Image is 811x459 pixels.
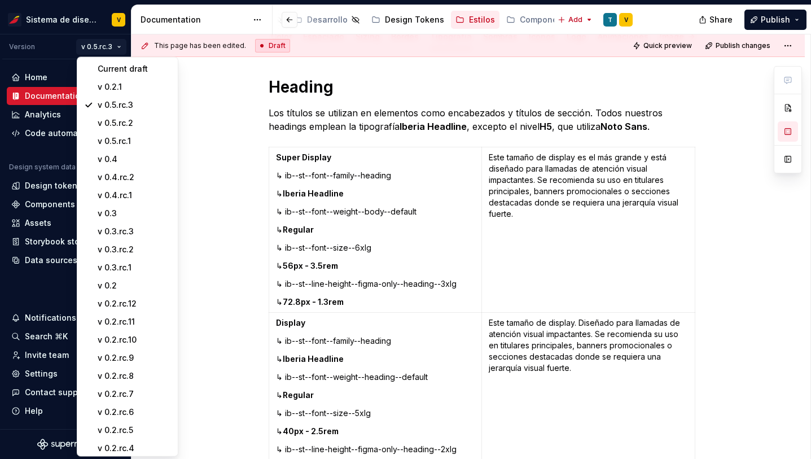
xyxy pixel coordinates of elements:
[98,226,171,237] div: v 0.3.rc.3
[98,190,171,201] div: v 0.4.rc.1
[98,117,171,129] div: v 0.5.rc.2
[98,262,171,273] div: v 0.3.rc.1
[98,316,171,327] div: v 0.2.rc.11
[98,172,171,183] div: v 0.4.rc.2
[98,425,171,436] div: v 0.2.rc.5
[98,406,171,418] div: v 0.2.rc.6
[98,334,171,346] div: v 0.2.rc.10
[98,370,171,382] div: v 0.2.rc.8
[98,244,171,255] div: v 0.3.rc.2
[98,63,171,75] div: Current draft
[98,388,171,400] div: v 0.2.rc.7
[98,298,171,309] div: v 0.2.rc.12
[98,208,171,219] div: v 0.3
[98,135,171,147] div: v 0.5.rc.1
[98,154,171,165] div: v 0.4
[98,99,171,111] div: v 0.5.rc.3
[98,352,171,364] div: v 0.2.rc.9
[98,81,171,93] div: v 0.2.1
[98,280,171,291] div: v 0.2
[98,443,171,454] div: v 0.2.rc.4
